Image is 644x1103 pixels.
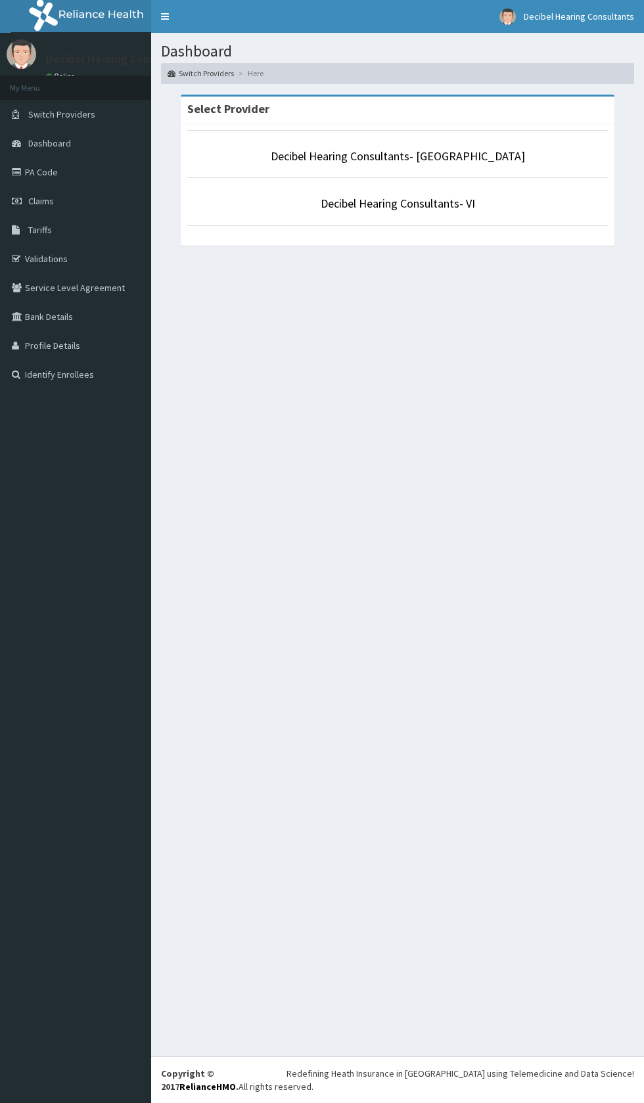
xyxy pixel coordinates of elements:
a: Decibel Hearing Consultants- [GEOGRAPHIC_DATA] [271,148,525,164]
p: Decibel Hearing Consultants [46,53,193,65]
span: Switch Providers [28,108,95,120]
a: Switch Providers [168,68,234,79]
a: RelianceHMO [179,1081,236,1092]
h1: Dashboard [161,43,634,60]
div: Redefining Heath Insurance in [GEOGRAPHIC_DATA] using Telemedicine and Data Science! [287,1067,634,1080]
img: User Image [499,9,516,25]
strong: Select Provider [187,101,269,116]
span: Tariffs [28,224,52,236]
a: Online [46,72,78,81]
strong: Copyright © 2017 . [161,1068,239,1092]
li: Here [235,68,264,79]
img: User Image [7,39,36,69]
span: Dashboard [28,137,71,149]
span: Decibel Hearing Consultants [524,11,634,22]
a: Decibel Hearing Consultants- VI [321,196,475,211]
footer: All rights reserved. [151,1056,644,1103]
span: Claims [28,195,54,207]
